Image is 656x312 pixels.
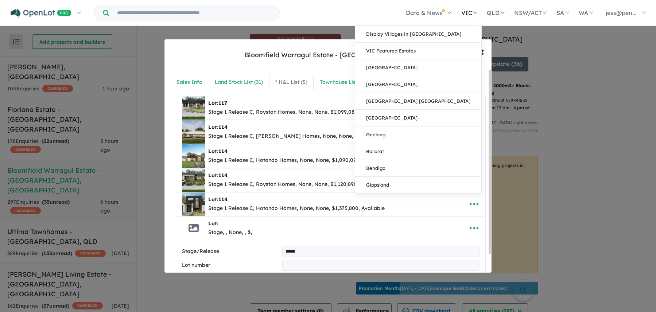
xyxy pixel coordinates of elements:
[182,168,205,192] img: Bloomfield%20Warragul%20Estate%20-%20Nilma%20-%20Lot%20114___1733125339.png
[208,204,385,213] div: Stage 1 Release C, Hotondo Homes, None, None, $1,375,800, Available
[182,247,279,256] label: Stage/Release
[320,78,366,87] div: Townhouse List ( 0 )
[355,126,481,143] a: Geelong
[606,9,637,16] span: jess@pen...
[208,100,227,106] b: Lot:
[208,108,384,117] div: Stage 1 Release C, Royston Homes, None, None, $1,099,082, Available
[208,156,385,165] div: Stage 1 Release C, Hotondo Homes, None, None, $1,090,075, Available
[208,132,408,141] div: Stage 1 Release C, [PERSON_NAME] Homes, None, None, $1,088,766, Available
[208,124,228,130] b: Lot:
[218,196,228,203] span: 114
[245,50,412,60] div: Bloomfield Warragul Estate - [GEOGRAPHIC_DATA]
[355,76,481,93] a: [GEOGRAPHIC_DATA]
[182,120,205,144] img: Bloomfield%20Warragul%20Estate%20-%20Nilma%20-%20Lot%20114___1741141722.png
[215,78,263,87] div: Land Stock List ( 31 )
[218,124,228,130] span: 114
[218,172,228,179] span: 114
[355,110,481,126] a: [GEOGRAPHIC_DATA]
[182,261,279,270] label: Lot number
[208,180,383,189] div: Stage 1 Release C, Royston Homes, None, None, $1,120,890, Available
[182,144,205,168] img: Bloomfield%20Warragul%20Estate%20-%20Nilma%20-%20Lot%20114___1744098768.png
[218,100,227,106] span: 117
[110,5,278,21] input: Try estate name, suburb, builder or developer
[208,220,218,227] b: Lot:
[208,148,228,155] b: Lot:
[218,148,228,155] span: 114
[208,196,228,203] b: Lot:
[208,172,228,179] b: Lot:
[182,192,205,216] img: Bloomfield%20Warragul%20Estate%20-%20Nilma%20-%20Lot%20114___1739780230.png
[182,96,205,120] img: Bloomfield%20Warragul%20Estate%20-%20Nilma%20-%20Lot%20117___1733125169.png
[355,59,481,76] a: [GEOGRAPHIC_DATA]
[275,78,307,87] div: * H&L List ( 5 )
[355,93,481,110] a: [GEOGRAPHIC_DATA] [GEOGRAPHIC_DATA]
[355,160,481,177] a: Bendigo
[11,9,71,18] img: Openlot PRO Logo White
[176,78,202,87] div: Sales Info
[355,143,481,160] a: Ballarat
[208,228,252,237] div: Stage, , None, , $,
[355,26,481,43] a: Display Villages in [GEOGRAPHIC_DATA]
[355,43,481,59] a: VIC Featured Estates
[355,177,481,193] a: Gippsland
